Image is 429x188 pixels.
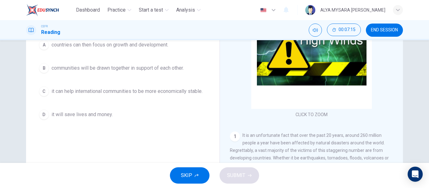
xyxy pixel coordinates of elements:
div: ALYA MYSARA [PERSON_NAME] [320,6,385,14]
div: Open Intercom Messenger [408,167,423,182]
button: Acountries can then focus on growth and development. [36,37,209,53]
span: it can help international communities to be more economically stable. [52,88,203,95]
img: EduSynch logo [26,4,59,16]
button: SKIP [170,167,209,184]
div: C [39,86,49,96]
img: en [259,8,267,13]
button: Practice [105,4,134,16]
button: Dashboard [73,4,102,16]
span: 00:07:15 [339,27,356,32]
span: countries can then focus on growth and development. [52,41,168,49]
img: Profile picture [305,5,315,15]
button: Dit will save lives and money. [36,107,209,122]
button: 00:07:15 [327,24,361,36]
a: EduSynch logo [26,4,73,16]
button: Analysis [174,4,203,16]
span: END SESSION [371,28,398,33]
div: Hide [327,24,361,37]
span: CEFR [41,24,48,29]
div: 1 [230,132,240,142]
div: A [39,40,49,50]
div: D [39,110,49,120]
div: B [39,63,49,73]
span: Analysis [176,6,195,14]
button: END SESSION [366,24,403,37]
span: Start a test [139,6,163,14]
div: Mute [309,24,322,37]
span: it will save lives and money. [52,111,113,118]
span: Practice [107,6,126,14]
button: Start a test [136,4,171,16]
button: Bcommunities will be drawn together in support of each other. [36,60,209,76]
h1: Reading [41,29,60,36]
span: SKIP [181,171,192,180]
span: communities will be drawn together in support of each other. [52,64,184,72]
button: Cit can help international communities to be more economically stable. [36,83,209,99]
span: Dashboard [76,6,100,14]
